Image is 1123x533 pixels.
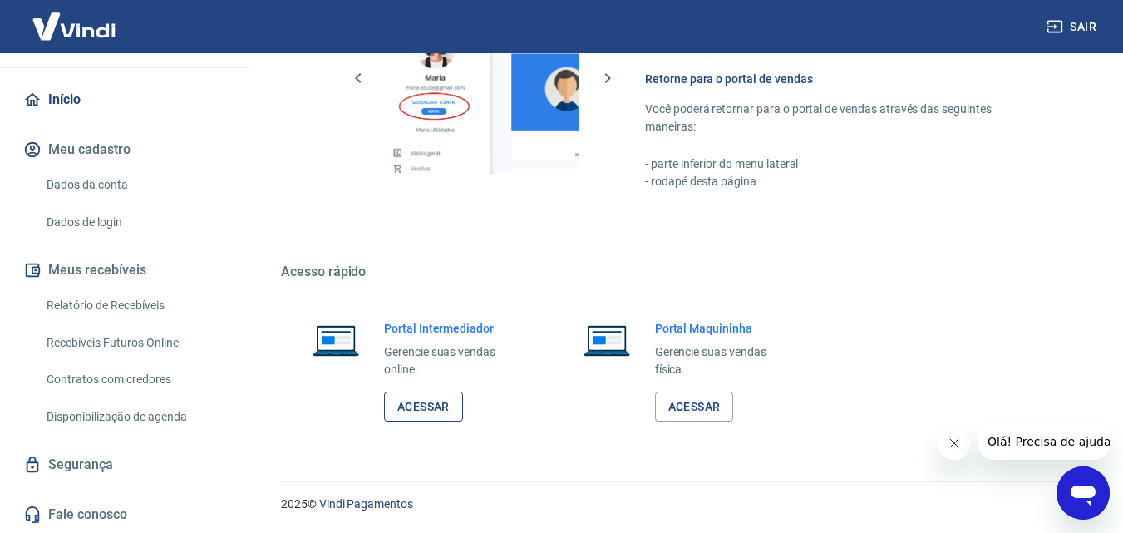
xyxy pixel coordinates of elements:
[281,496,1083,513] p: 2025 ©
[40,326,229,360] a: Recebíveis Futuros Online
[645,173,1043,190] p: - rodapé desta página
[40,363,229,397] a: Contratos com credores
[384,343,522,378] p: Gerencie suas vendas online.
[645,71,1043,87] h6: Retorne para o portal de vendas
[655,320,793,337] h6: Portal Maquininha
[10,12,140,25] span: Olá! Precisa de ajuda?
[20,1,128,52] img: Vindi
[384,392,463,422] a: Acessar
[301,320,371,360] img: Imagem de um notebook aberto
[20,81,229,118] a: Início
[20,252,229,289] button: Meus recebíveis
[655,392,734,422] a: Acessar
[645,155,1043,173] p: - parte inferior do menu lateral
[40,205,229,239] a: Dados de login
[978,423,1110,460] iframe: Mensagem da empresa
[20,447,229,483] a: Segurança
[655,343,793,378] p: Gerencie suas vendas física.
[40,168,229,202] a: Dados da conta
[20,496,229,533] a: Fale conosco
[40,289,229,323] a: Relatório de Recebíveis
[572,320,642,360] img: Imagem de um notebook aberto
[40,400,229,434] a: Disponibilização de agenda
[384,320,522,337] h6: Portal Intermediador
[938,427,971,460] iframe: Fechar mensagem
[20,131,229,168] button: Meu cadastro
[1057,466,1110,520] iframe: Botão para abrir a janela de mensagens
[1043,12,1103,42] button: Sair
[281,264,1083,280] h5: Acesso rápido
[645,101,1043,136] p: Você poderá retornar para o portal de vendas através das seguintes maneiras:
[319,497,413,511] a: Vindi Pagamentos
